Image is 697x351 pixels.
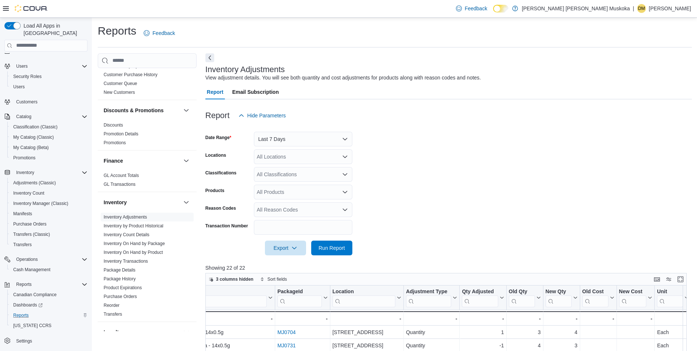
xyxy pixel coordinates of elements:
[453,1,490,16] a: Feedback
[104,90,135,95] a: New Customers
[619,288,646,307] div: New Cost
[311,241,352,255] button: Run Report
[13,280,87,289] span: Reports
[104,285,142,290] a: Product Expirations
[10,301,46,309] a: Dashboards
[637,4,646,13] div: Danielle Morgan
[104,276,136,282] span: Package History
[657,288,683,295] div: Unit
[10,265,53,274] a: Cash Management
[205,111,230,120] h3: Report
[13,134,54,140] span: My Catalog (Classic)
[104,329,180,336] button: Loyalty
[1,335,90,346] button: Settings
[10,72,87,81] span: Security Roles
[104,199,127,206] h3: Inventory
[10,290,87,299] span: Canadian Compliance
[104,157,123,164] h3: Finance
[205,53,214,62] button: Next
[277,343,296,348] a: MJ0731
[7,265,90,275] button: Cash Management
[13,168,37,177] button: Inventory
[10,230,53,239] a: Transfers (Classic)
[277,288,322,295] div: PackageId
[545,288,571,295] div: New Qty
[1,279,90,290] button: Reports
[493,13,493,13] span: Dark Mode
[98,53,197,100] div: Customer
[277,329,296,335] a: MJ0704
[13,231,50,237] span: Transfers (Classic)
[7,209,90,219] button: Manifests
[104,223,164,228] a: Inventory by Product Historical
[10,178,87,187] span: Adjustments (Classic)
[406,314,457,323] div: -
[104,223,164,229] span: Inventory by Product Historical
[1,61,90,71] button: Users
[10,123,87,131] span: Classification (Classic)
[545,288,571,307] div: New Qty
[13,112,87,121] span: Catalog
[10,220,50,228] a: Purchase Orders
[657,288,683,307] div: Unit
[182,106,191,115] button: Discounts & Promotions
[10,240,87,249] span: Transfers
[10,290,60,299] a: Canadian Compliance
[247,112,286,119] span: Hide Parameters
[7,240,90,250] button: Transfers
[657,328,689,337] div: Each
[10,230,87,239] span: Transfers (Classic)
[493,5,509,13] input: Dark Mode
[462,341,504,350] div: -1
[522,4,630,13] p: [PERSON_NAME] [PERSON_NAME] Muskoka
[7,142,90,153] button: My Catalog (Beta)
[216,276,254,282] span: 3 columns hidden
[657,288,689,307] button: Unit
[657,314,689,323] div: -
[104,249,163,255] span: Inventory On Hand by Product
[462,314,504,323] div: -
[205,223,248,229] label: Transaction Number
[104,250,163,255] a: Inventory On Hand by Product
[104,214,147,220] span: Inventory Adjustments
[7,300,90,310] a: Dashboards
[207,85,223,99] span: Report
[13,302,43,308] span: Dashboards
[7,229,90,240] button: Transfers (Classic)
[104,312,122,317] a: Transfers
[104,173,139,178] span: GL Account Totals
[152,29,175,37] span: Feedback
[104,81,137,86] span: Customer Queue
[104,241,165,247] span: Inventory On Hand by Package
[104,199,180,206] button: Inventory
[509,328,540,337] div: 3
[332,288,395,307] div: Location
[104,302,119,308] span: Reorder
[104,276,136,281] a: Package History
[545,314,577,323] div: -
[619,288,652,307] button: New Cost
[13,124,58,130] span: Classification (Classic)
[1,111,90,122] button: Catalog
[7,178,90,188] button: Adjustments (Classic)
[509,288,535,295] div: Old Qty
[21,22,87,37] span: Load All Apps in [GEOGRAPHIC_DATA]
[332,328,401,337] div: [STREET_ADDRESS]
[10,311,32,320] a: Reports
[582,288,608,295] div: Old Cost
[653,275,661,284] button: Keyboard shortcuts
[582,314,614,323] div: -
[13,84,25,90] span: Users
[638,4,645,13] span: DM
[205,74,481,82] div: View adjustment details. You will see both quantity and cost adjustments for products along with ...
[13,62,30,71] button: Users
[1,96,90,107] button: Customers
[205,188,224,194] label: Products
[16,281,32,287] span: Reports
[130,288,267,307] div: Product
[619,288,646,295] div: New Cost
[10,199,71,208] a: Inventory Manager (Classic)
[104,294,137,299] a: Purchase Orders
